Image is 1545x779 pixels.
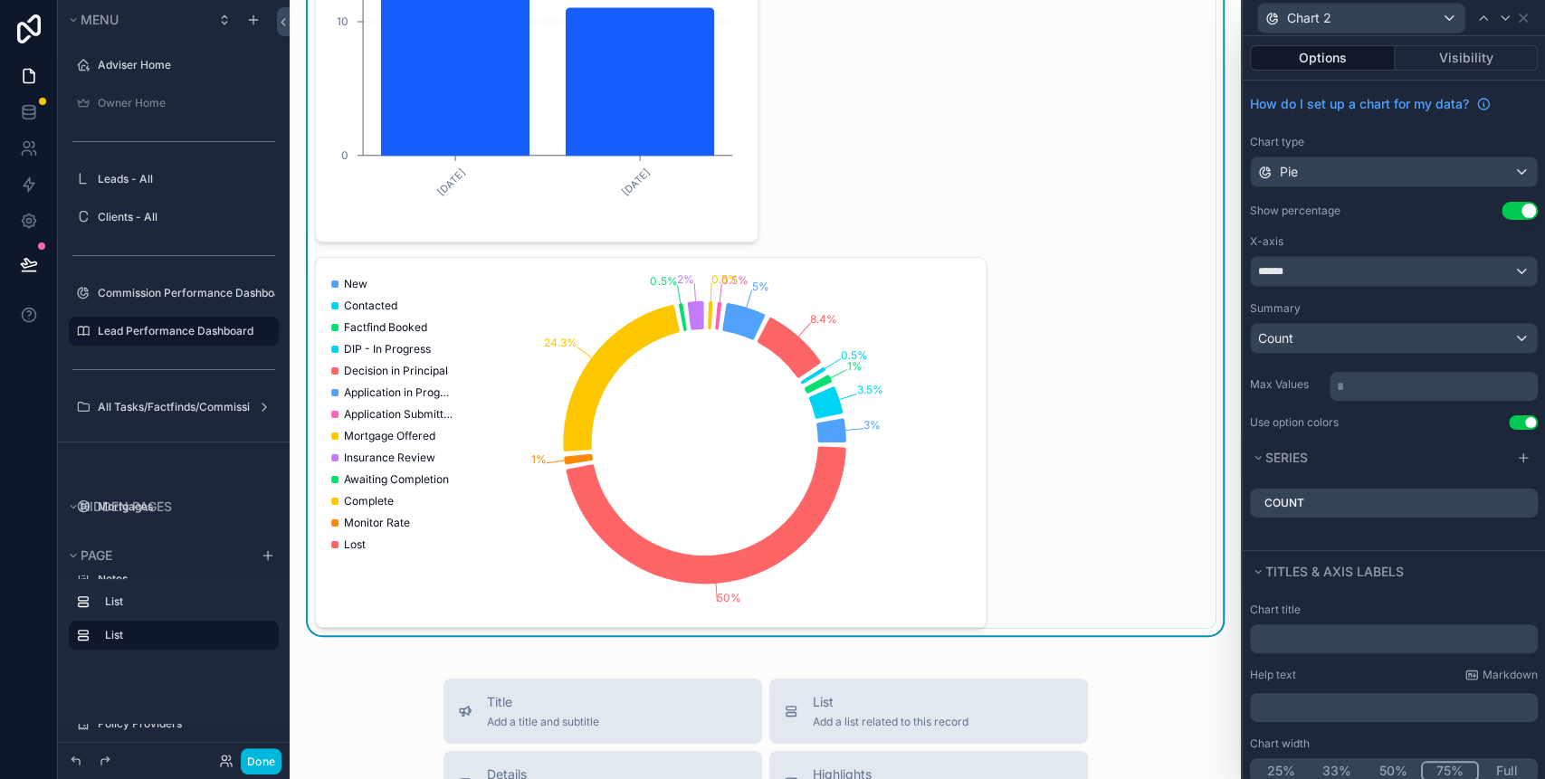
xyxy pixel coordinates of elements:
[241,748,281,774] button: Done
[1258,329,1293,347] span: Count
[813,693,968,711] span: List
[344,364,448,378] span: Decision in Principal
[344,429,435,443] span: Mortgage Offered
[863,418,881,432] tspan: 3%
[677,272,694,286] tspan: 2%
[344,277,367,291] span: New
[711,272,739,286] tspan: 0.5%
[105,594,264,609] label: List
[846,359,862,373] tspan: 1%
[813,715,968,729] span: Add a list related to this record
[344,472,449,487] span: Awaiting Completion
[434,166,467,198] text: [DATE]
[752,280,769,293] tspan: 5%
[344,537,366,552] span: Lost
[619,166,652,198] text: [DATE]
[105,628,264,642] label: List
[344,342,431,356] span: DIP - In Progress
[443,679,762,744] button: TitleAdd a title and subtitle
[58,579,290,668] div: scrollable content
[1250,736,1310,751] label: Chart width
[531,452,547,466] tspan: 1%
[344,385,453,400] span: Application in Progress
[1250,234,1283,249] label: X-axis
[769,679,1088,744] button: ListAdd a list related to this record
[1464,668,1538,682] a: Markdown
[1250,445,1505,470] button: Series
[65,494,272,519] button: Hidden pages
[1250,204,1340,218] label: Show percentage
[810,312,837,326] tspan: 8.4%
[1257,3,1465,33] button: Chart 2
[1250,603,1301,617] label: Chart title
[1483,668,1538,682] span: Markdown
[1250,95,1469,113] span: How do I set up a chart for my data?
[98,96,268,110] label: Owner Home
[1264,496,1304,510] label: Count
[98,400,250,414] label: All Tasks/Factfinds/Commission
[1395,45,1539,71] button: Visibility
[1250,135,1304,149] label: Chart type
[841,348,868,362] tspan: 0.5%
[1250,415,1339,430] div: Use option colors
[1250,323,1538,354] button: Count
[81,12,119,27] span: Menu
[98,286,275,300] label: Commission Performance Dashboard
[1250,157,1538,187] button: Pie
[1250,668,1296,682] label: Help text
[344,451,435,465] span: Insurance Review
[1250,559,1527,584] button: Titles & Axis labels
[327,269,975,616] div: chart
[98,210,268,224] label: Clients - All
[1287,9,1331,27] span: Chart 2
[341,148,348,162] tspan: 0
[65,543,250,568] button: Page
[1250,377,1322,392] label: Max Values
[1250,689,1538,722] div: scrollable content
[344,320,427,335] span: Factfind Booked
[1330,368,1538,401] div: scrollable content
[487,693,599,711] span: Title
[337,14,348,28] tspan: 10
[543,336,577,349] tspan: 24.3%
[1250,301,1301,316] label: Summary
[856,383,882,396] tspan: 3.5%
[98,172,268,186] label: Leads - All
[1280,163,1298,181] span: Pie
[65,7,206,33] button: Menu
[487,715,599,729] span: Add a title and subtitle
[344,407,453,422] span: Application Submitted
[98,499,268,514] label: Mortgages
[1265,450,1308,465] span: Series
[1250,95,1491,113] a: How do I set up a chart for my data?
[81,547,112,563] span: Page
[344,494,394,508] span: Complete
[98,58,268,72] label: Adviser Home
[1250,45,1395,71] button: Options
[721,273,749,287] tspan: 0.5%
[344,299,397,313] span: Contacted
[1265,564,1404,579] span: Titles & Axis labels
[344,516,410,530] span: Monitor Rate
[650,274,677,288] tspan: 0.5%
[98,324,268,338] label: Lead Performance Dashboard
[717,591,741,604] tspan: 50%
